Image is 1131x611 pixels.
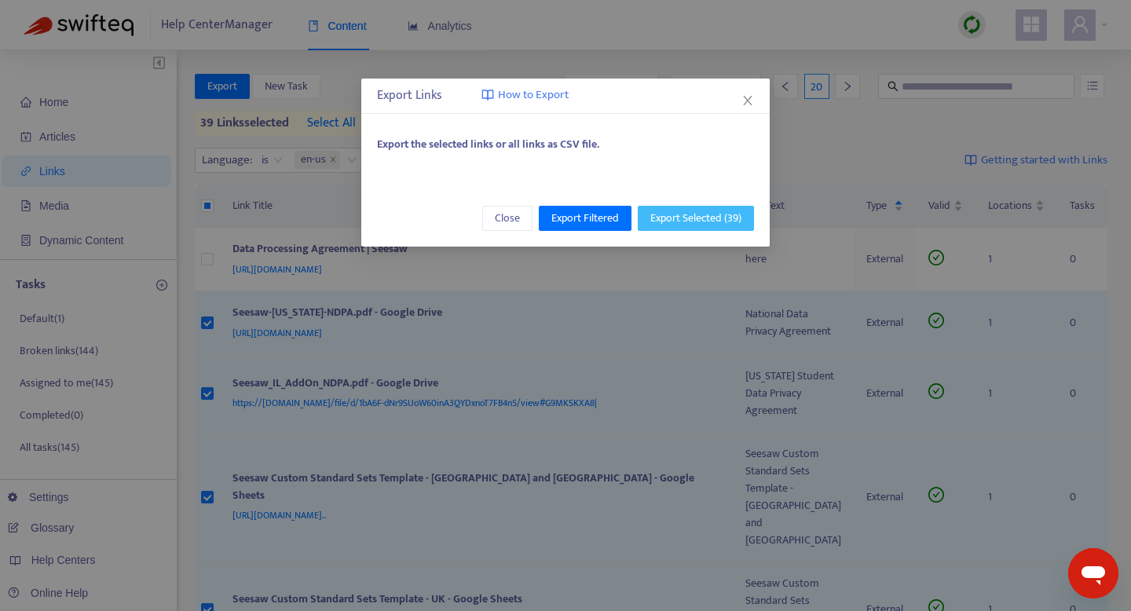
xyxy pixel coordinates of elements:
[498,86,569,104] span: How to Export
[1068,548,1118,598] iframe: Button to launch messaging window
[481,89,494,101] img: image-link
[551,210,619,227] span: Export Filtered
[741,94,754,107] span: close
[638,206,754,231] button: Export Selected (39)
[539,206,631,231] button: Export Filtered
[377,86,754,105] div: Export Links
[739,92,756,109] button: Close
[377,135,599,153] span: Export the selected links or all links as CSV file.
[482,206,533,231] button: Close
[481,86,569,104] a: How to Export
[495,210,520,227] span: Close
[650,210,741,227] span: Export Selected ( 39 )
